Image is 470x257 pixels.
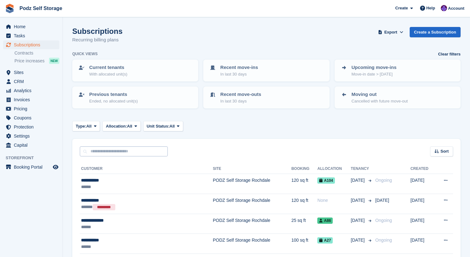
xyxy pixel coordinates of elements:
[3,141,59,149] a: menu
[441,5,447,11] img: Jawed Chowdhary
[14,57,59,64] a: Price increases NEW
[291,164,317,174] th: Booking
[317,218,333,224] span: A86
[3,95,59,104] a: menu
[14,132,52,140] span: Settings
[375,198,389,203] span: [DATE]
[106,123,127,129] span: Allocation:
[3,77,59,86] a: menu
[73,87,198,108] a: Previous tenants Ended, no allocated unit(s)
[14,40,52,49] span: Subscriptions
[14,123,52,131] span: Protection
[352,91,408,98] p: Moving out
[352,98,408,104] p: Cancelled with future move-out
[351,217,366,224] span: [DATE]
[14,86,52,95] span: Analytics
[72,27,123,35] h1: Subscriptions
[143,121,183,131] button: Unit Status: All
[3,123,59,131] a: menu
[3,104,59,113] a: menu
[14,22,52,31] span: Home
[213,174,291,194] td: PODZ Self Storage Rochdale
[352,64,396,71] p: Upcoming move-ins
[5,4,14,13] img: stora-icon-8386f47178a22dfd0bd8f6a31ec36ba5ce8667c1dd55bd0f319d3a0aa187defe.svg
[351,237,366,244] span: [DATE]
[14,50,59,56] a: Contracts
[14,163,52,171] span: Booking Portal
[317,237,333,244] span: A27
[395,5,408,11] span: Create
[14,31,52,40] span: Tasks
[17,3,65,13] a: Podz Self Storage
[213,214,291,234] td: PODZ Self Storage Rochdale
[3,31,59,40] a: menu
[72,51,98,57] h6: Quick views
[14,104,52,113] span: Pricing
[73,60,198,81] a: Current tenants With allocated unit(s)
[377,27,405,37] button: Export
[317,197,351,204] div: None
[49,58,59,64] div: NEW
[220,91,261,98] p: Recent move-outs
[411,174,435,194] td: [DATE]
[89,64,127,71] p: Current tenants
[438,51,461,57] a: Clear filters
[351,164,373,174] th: Tenancy
[3,163,59,171] a: menu
[127,123,132,129] span: All
[72,36,123,44] p: Recurring billing plans
[411,214,435,234] td: [DATE]
[335,87,460,108] a: Moving out Cancelled with future move-out
[14,68,52,77] span: Sites
[204,60,329,81] a: Recent move-ins In last 30 days
[384,29,397,35] span: Export
[411,234,435,254] td: [DATE]
[440,148,449,155] span: Sort
[14,95,52,104] span: Invoices
[14,141,52,149] span: Capital
[52,163,59,171] a: Preview store
[335,60,460,81] a: Upcoming move-ins Move-in date > [DATE]
[213,194,291,214] td: PODZ Self Storage Rochdale
[3,22,59,31] a: menu
[89,98,138,104] p: Ended, no allocated unit(s)
[291,214,317,234] td: 25 sq ft
[317,177,335,184] span: A104
[220,64,258,71] p: Recent move-ins
[220,98,261,104] p: In last 30 days
[6,155,63,161] span: Storefront
[204,87,329,108] a: Recent move-outs In last 30 days
[3,86,59,95] a: menu
[76,123,86,129] span: Type:
[426,5,435,11] span: Help
[86,123,92,129] span: All
[448,5,464,12] span: Account
[3,113,59,122] a: menu
[3,68,59,77] a: menu
[213,234,291,254] td: PODZ Self Storage Rochdale
[411,164,435,174] th: Created
[80,164,213,174] th: Customer
[291,194,317,214] td: 120 sq ft
[411,194,435,214] td: [DATE]
[375,218,392,223] span: Ongoing
[317,164,351,174] th: Allocation
[89,71,127,77] p: With allocated unit(s)
[170,123,175,129] span: All
[89,91,138,98] p: Previous tenants
[351,177,366,184] span: [DATE]
[14,58,45,64] span: Price increases
[352,71,396,77] p: Move-in date > [DATE]
[102,121,141,131] button: Allocation: All
[72,121,100,131] button: Type: All
[3,40,59,49] a: menu
[291,234,317,254] td: 100 sq ft
[291,174,317,194] td: 120 sq ft
[213,164,291,174] th: Site
[147,123,170,129] span: Unit Status:
[3,132,59,140] a: menu
[375,178,392,183] span: Ongoing
[14,113,52,122] span: Coupons
[220,71,258,77] p: In last 30 days
[351,197,366,204] span: [DATE]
